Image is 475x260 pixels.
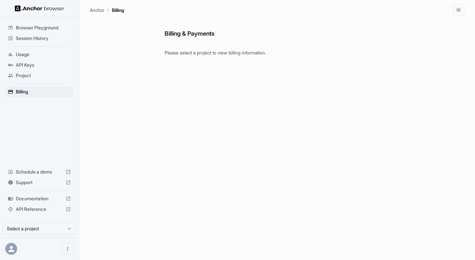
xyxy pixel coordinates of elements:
[90,6,124,14] nav: breadcrumb
[15,5,64,12] img: Anchor Logo
[16,169,63,175] span: Schedule a demo
[165,44,390,56] p: Please select a project to view billing information.
[16,24,71,31] span: Browser Playground
[5,204,74,214] div: API Reference
[16,35,71,42] span: Session History
[5,193,74,204] div: Documentation
[5,60,74,70] div: API Keys
[62,243,74,255] button: Open menu
[5,22,74,33] div: Browser Playground
[5,70,74,81] div: Project
[16,195,63,202] span: Documentation
[5,86,74,97] div: Billing
[16,62,71,68] span: API Keys
[16,206,63,212] span: API Reference
[90,7,105,14] p: Anchor
[16,88,71,95] span: Billing
[16,51,71,58] span: Usage
[16,179,63,186] span: Support
[5,167,74,177] div: Schedule a demo
[5,33,74,44] div: Session History
[16,72,71,79] span: Project
[112,7,124,14] p: Billing
[5,177,74,188] div: Support
[5,49,74,60] div: Usage
[165,16,390,39] h6: Billing & Payments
